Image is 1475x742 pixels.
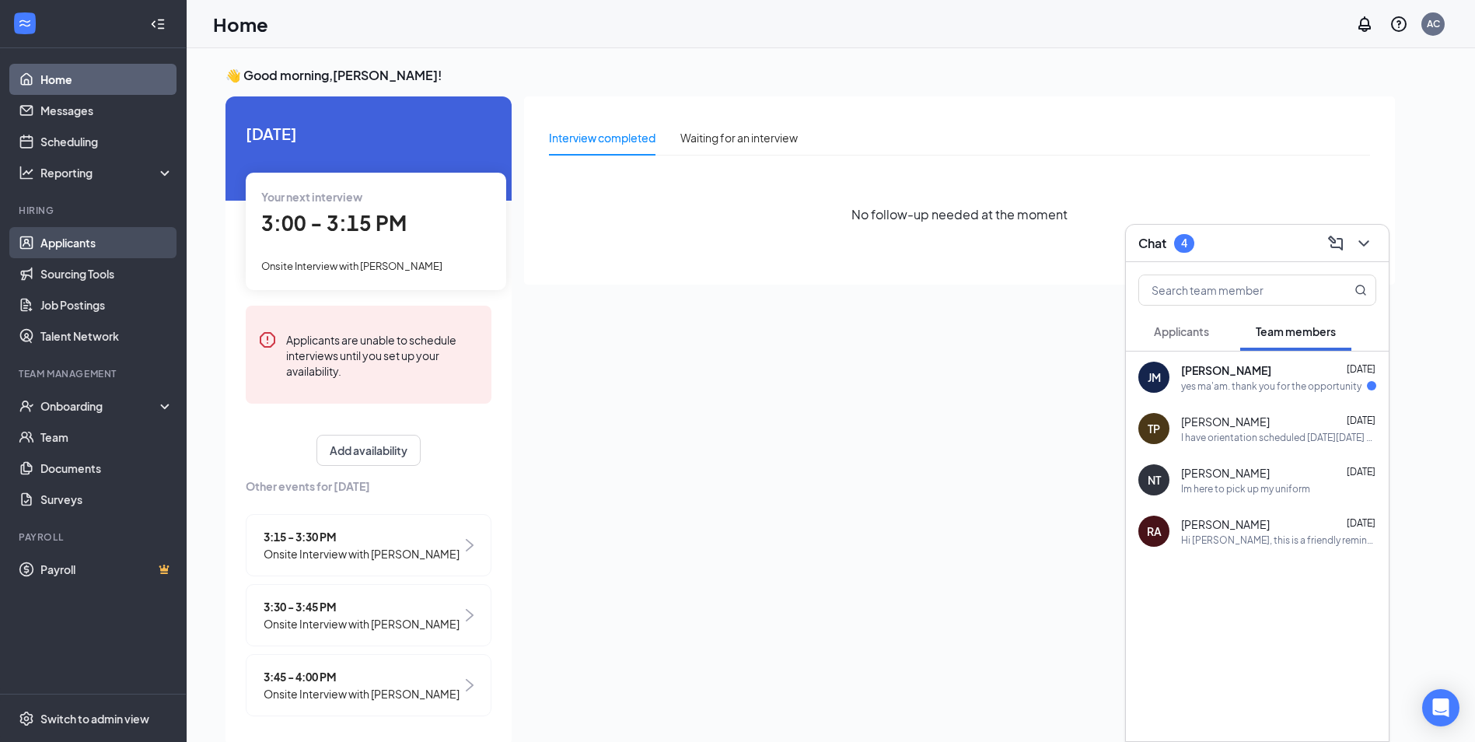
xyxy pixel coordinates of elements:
div: Switch to admin view [40,711,149,726]
div: 4 [1181,236,1187,250]
a: PayrollCrown [40,554,173,585]
h3: 👋 Good morning, [PERSON_NAME] ! [225,67,1395,84]
div: Onboarding [40,398,160,414]
span: 3:45 - 4:00 PM [264,668,460,685]
div: AC [1427,17,1440,30]
svg: ComposeMessage [1326,234,1345,253]
span: 3:00 - 3:15 PM [261,210,407,236]
a: Team [40,422,173,453]
svg: Analysis [19,165,34,180]
div: Hi [PERSON_NAME], this is a friendly reminder. Your meeting with Bojangles for Shift Manager at S... [1181,534,1376,547]
svg: WorkstreamLogo [17,16,33,31]
a: Home [40,64,173,95]
span: Onsite Interview with [PERSON_NAME] [264,615,460,632]
button: Add availability [316,435,421,466]
span: Other events for [DATE] [246,478,491,495]
h3: Chat [1138,235,1166,252]
svg: ChevronDown [1354,234,1373,253]
div: yes ma'am. thank you for the opportunity [1181,380,1361,393]
div: Hiring [19,204,170,217]
span: 3:15 - 3:30 PM [264,528,460,545]
div: NT [1148,472,1161,488]
h1: Home [213,11,268,37]
span: [PERSON_NAME] [1181,516,1270,532]
svg: QuestionInfo [1389,15,1408,33]
input: Search team member [1139,275,1323,305]
div: Payroll [19,530,170,544]
span: [DATE] [246,121,491,145]
span: [DATE] [1347,466,1375,478]
a: Scheduling [40,126,173,157]
span: No follow-up needed at the moment [851,205,1068,224]
svg: MagnifyingGlass [1354,284,1367,296]
span: 3:30 - 3:45 PM [264,598,460,615]
div: I have orientation scheduled [DATE][DATE] 3:45pm. Let me know if you are not able to attend..Than... [1181,431,1376,444]
span: [DATE] [1347,517,1375,529]
svg: Error [258,331,277,349]
div: Team Management [19,367,170,380]
div: RA [1147,523,1162,539]
span: [PERSON_NAME] [1181,362,1271,378]
a: Messages [40,95,173,126]
span: Onsite Interview with [PERSON_NAME] [264,685,460,702]
svg: Settings [19,711,34,726]
span: Your next interview [261,190,362,204]
a: Documents [40,453,173,484]
button: ComposeMessage [1323,231,1348,256]
span: [DATE] [1347,415,1375,426]
a: Applicants [40,227,173,258]
div: JM [1148,369,1161,385]
span: Applicants [1154,324,1209,338]
a: Surveys [40,484,173,515]
a: Sourcing Tools [40,258,173,289]
span: Team members [1256,324,1336,338]
div: Interview completed [549,129,655,146]
div: Applicants are unable to schedule interviews until you set up your availability. [286,331,479,379]
button: ChevronDown [1351,231,1376,256]
a: Job Postings [40,289,173,320]
span: [PERSON_NAME] [1181,465,1270,481]
div: Open Intercom Messenger [1422,689,1459,726]
span: Onsite Interview with [PERSON_NAME] [261,260,442,272]
div: Reporting [40,165,174,180]
svg: Notifications [1355,15,1374,33]
span: Onsite Interview with [PERSON_NAME] [264,545,460,562]
svg: Collapse [150,16,166,32]
svg: UserCheck [19,398,34,414]
div: TP [1148,421,1160,436]
div: Waiting for an interview [680,129,798,146]
div: Im here to pick up my uniform [1181,482,1310,495]
a: Talent Network [40,320,173,352]
span: [DATE] [1347,363,1375,375]
span: [PERSON_NAME] [1181,414,1270,429]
